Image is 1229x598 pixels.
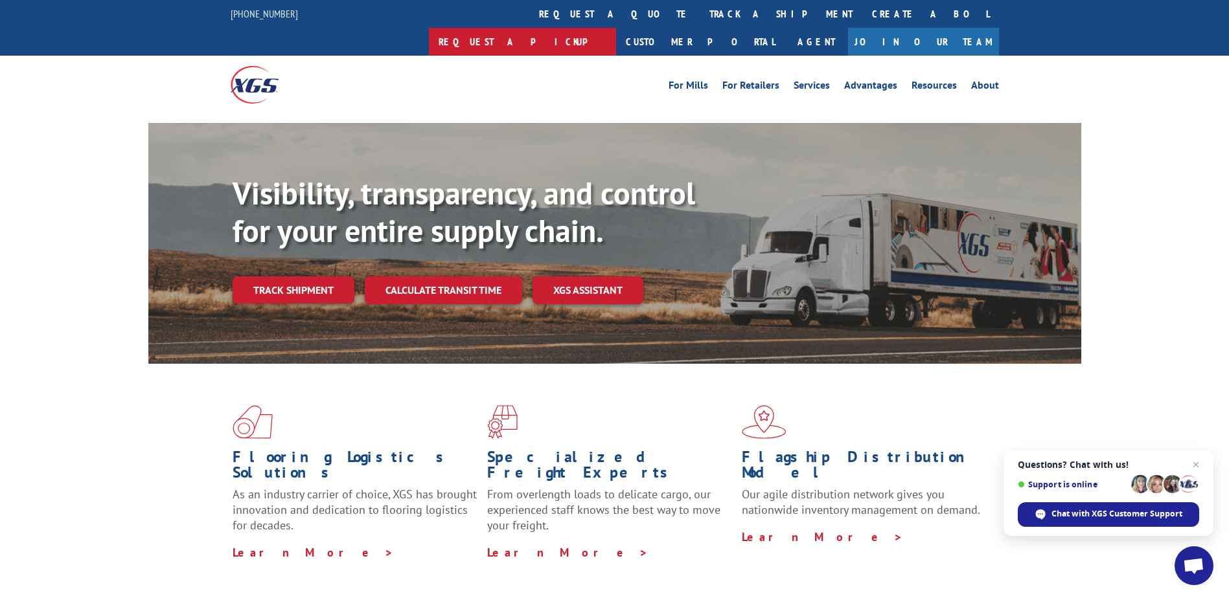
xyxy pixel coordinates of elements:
a: Learn More > [487,545,649,560]
div: Open chat [1175,546,1213,585]
a: Services [794,80,830,94]
a: Learn More > [742,529,903,544]
a: Learn More > [233,545,394,560]
a: Track shipment [233,276,354,304]
a: Customer Portal [616,28,785,56]
a: XGS ASSISTANT [533,276,643,304]
b: Visibility, transparency, and control for your entire supply chain. [233,173,695,250]
a: For Mills [669,80,708,94]
a: Join Our Team [848,28,999,56]
a: Request a pickup [429,28,616,56]
span: Our agile distribution network gives you nationwide inventory management on demand. [742,487,980,517]
img: xgs-icon-focused-on-flooring-red [487,405,518,439]
a: Calculate transit time [365,276,522,304]
span: Support is online [1018,480,1127,489]
img: xgs-icon-flagship-distribution-model-red [742,405,787,439]
img: xgs-icon-total-supply-chain-intelligence-red [233,405,273,439]
a: Advantages [844,80,897,94]
p: From overlength loads to delicate cargo, our experienced staff knows the best way to move your fr... [487,487,732,544]
a: [PHONE_NUMBER] [231,7,298,20]
a: For Retailers [722,80,779,94]
h1: Flagship Distribution Model [742,449,987,487]
span: Chat with XGS Customer Support [1051,508,1182,520]
h1: Specialized Freight Experts [487,449,732,487]
span: Close chat [1188,457,1204,472]
a: About [971,80,999,94]
span: Questions? Chat with us! [1018,460,1199,470]
span: As an industry carrier of choice, XGS has brought innovation and dedication to flooring logistics... [233,487,477,533]
a: Agent [785,28,848,56]
div: Chat with XGS Customer Support [1018,502,1199,527]
h1: Flooring Logistics Solutions [233,449,477,487]
a: Resources [912,80,957,94]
